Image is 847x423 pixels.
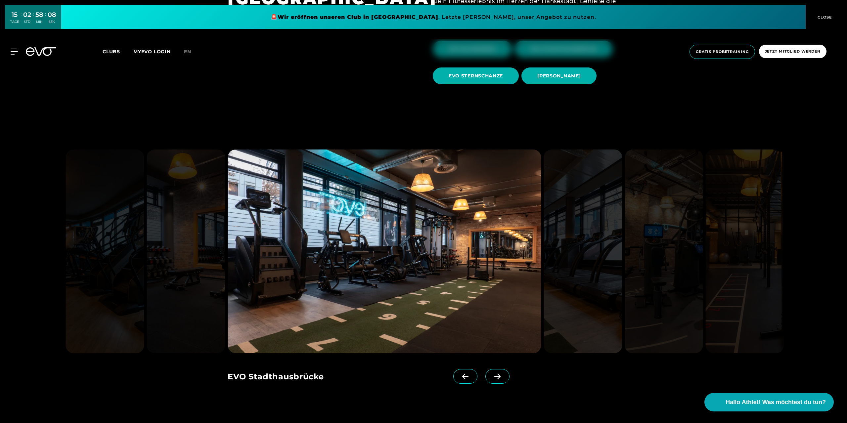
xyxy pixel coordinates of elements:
a: Jetzt Mitglied werden [757,45,828,59]
a: Gratis Probetraining [688,45,757,59]
a: en [184,48,199,56]
span: Hallo Athlet! Was möchtest du tun? [726,398,826,407]
a: [PERSON_NAME] [521,63,599,89]
img: evofitness [544,149,622,353]
button: Hallo Athlet! Was möchtest du tun? [704,393,834,411]
div: MIN [35,20,43,24]
div: STD [23,20,31,24]
img: evofitness [625,149,703,353]
a: EVO STERNSCHANZE [433,63,521,89]
span: Clubs [103,49,120,55]
span: Jetzt Mitglied werden [765,49,821,54]
div: SEK [48,20,56,24]
div: 58 [35,10,43,20]
button: CLOSE [806,5,842,29]
div: 15 [10,10,19,20]
div: : [45,11,46,28]
div: : [21,11,22,28]
div: : [33,11,34,28]
span: en [184,49,191,55]
span: EVO STERNSCHANZE [449,72,503,79]
div: 02 [23,10,31,20]
span: CLOSE [816,14,832,20]
span: [PERSON_NAME] [537,72,581,79]
img: evofitness [147,149,225,353]
img: evofitness [66,149,144,353]
div: 08 [48,10,56,20]
img: evofitness [706,149,784,353]
div: TAGE [10,20,19,24]
a: MYEVO LOGIN [133,49,171,55]
img: evofitness [228,149,541,353]
a: Clubs [103,48,133,55]
span: Gratis Probetraining [696,49,749,55]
